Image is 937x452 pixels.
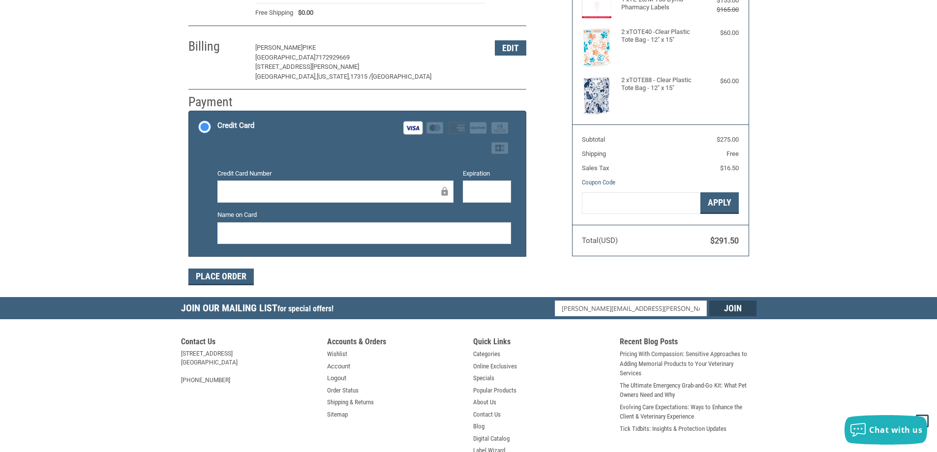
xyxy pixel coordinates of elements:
a: Account [327,362,350,371]
h4: 2 x TOTE40 -Clear Plastic Tote Bag - 12" x 15" [621,28,697,44]
span: Total (USD) [582,236,618,245]
span: $291.50 [710,236,739,245]
a: Logout [327,373,346,383]
a: Shipping & Returns [327,397,374,407]
a: Coupon Code [582,179,615,186]
div: $60.00 [699,76,739,86]
address: [STREET_ADDRESS] [GEOGRAPHIC_DATA] [PHONE_NUMBER] [181,349,318,385]
a: Contact Us [473,410,501,420]
div: $60.00 [699,28,739,38]
span: for special offers! [277,304,333,313]
button: Place Order [188,269,254,285]
span: Free [726,150,739,157]
a: Sitemap [327,410,348,420]
a: Categories [473,349,500,359]
a: Wishlist [327,349,347,359]
a: Digital Catalog [473,434,510,444]
h2: Payment [188,94,246,110]
div: $165.00 [699,5,739,15]
a: Evolving Care Expectations: Ways to Enhance the Client & Veterinary Experience [620,402,756,422]
span: [US_STATE], [317,73,350,80]
label: Credit Card Number [217,169,453,179]
span: [GEOGRAPHIC_DATA], [255,73,317,80]
span: [GEOGRAPHIC_DATA] [371,73,431,80]
span: 17315 / [350,73,371,80]
button: Edit [495,40,526,56]
h4: 2 x TOTE88 - Clear Plastic Tote Bag - 12" x 15" [621,76,697,92]
span: PIKE [302,44,316,51]
span: Sales Tax [582,164,609,172]
a: Tick Tidbits: Insights & Protection Updates [620,424,726,434]
span: 7172929669 [315,54,350,61]
input: Email [555,301,707,316]
span: [PERSON_NAME] [255,44,302,51]
label: Expiration [463,169,511,179]
span: $16.50 [720,164,739,172]
a: Order Status [327,386,359,395]
a: Blog [473,422,484,431]
span: [GEOGRAPHIC_DATA] [255,54,315,61]
h2: Billing [188,38,246,55]
button: Chat with us [845,415,927,445]
span: Shipping [582,150,606,157]
h5: Contact Us [181,337,318,349]
h5: Accounts & Orders [327,337,464,349]
div: Credit Card [217,118,254,134]
span: Free Shipping [255,8,293,18]
a: Specials [473,373,494,383]
input: Gift Certificate or Coupon Code [582,192,700,214]
span: $0.00 [293,8,313,18]
a: The Ultimate Emergency Grab-and-Go Kit: What Pet Owners Need and Why [620,381,756,400]
a: Pricing With Compassion: Sensitive Approaches to Adding Memorial Products to Your Veterinary Serv... [620,349,756,378]
span: Subtotal [582,136,605,143]
input: Join [709,301,756,316]
h5: Quick Links [473,337,610,349]
span: Chat with us [869,424,922,435]
h5: Join Our Mailing List [181,297,338,322]
button: Apply [700,192,739,214]
a: Popular Products [473,386,516,395]
h5: Recent Blog Posts [620,337,756,349]
span: [STREET_ADDRESS][PERSON_NAME] [255,63,359,70]
span: $275.00 [717,136,739,143]
a: Online Exclusives [473,362,517,371]
a: About Us [473,397,496,407]
label: Name on Card [217,210,511,220]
